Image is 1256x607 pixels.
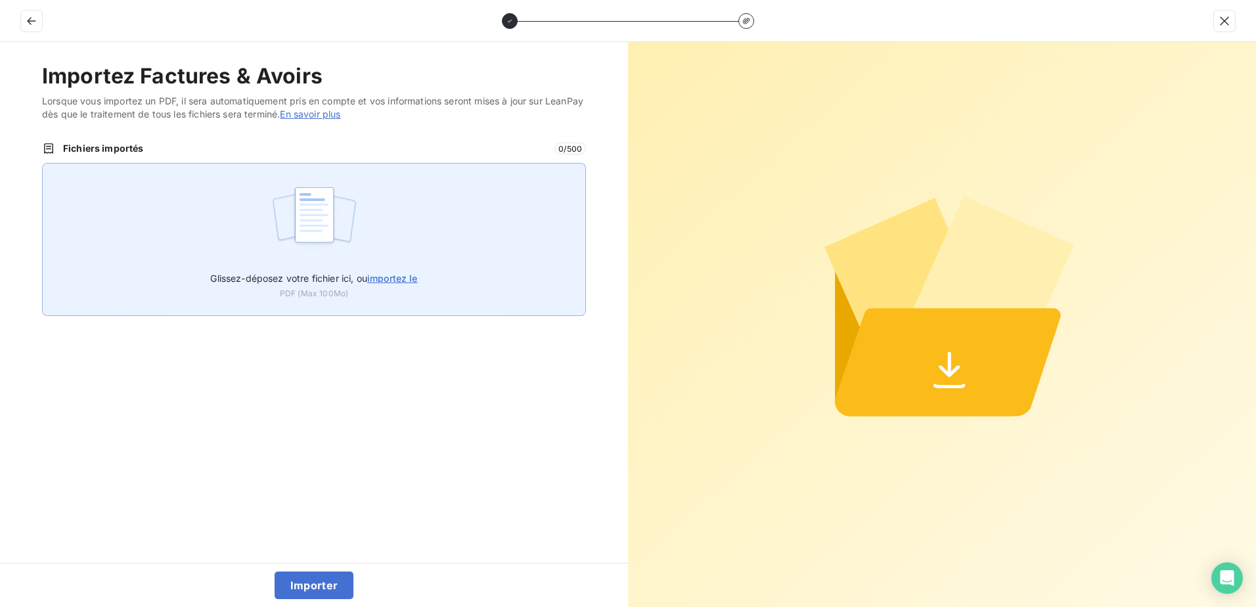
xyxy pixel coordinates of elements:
[271,179,358,263] img: illustration
[210,273,417,284] span: Glissez-déposez votre fichier ici, ou
[42,95,586,121] span: Lorsque vous importez un PDF, il sera automatiquement pris en compte et vos informations seront m...
[280,108,340,120] a: En savoir plus
[42,63,586,89] h2: Importez Factures & Avoirs
[367,273,418,284] span: importez le
[275,572,354,599] button: Importer
[280,288,348,300] span: PDF (Max 100Mo)
[63,142,547,155] span: Fichiers importés
[554,143,586,154] span: 0 / 500
[1211,562,1243,594] div: Open Intercom Messenger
